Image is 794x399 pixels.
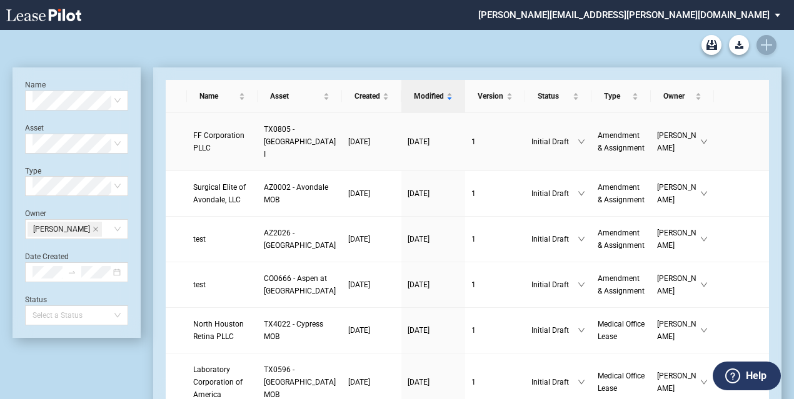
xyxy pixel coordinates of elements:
span: [DATE] [408,189,430,198]
span: Modified [414,90,444,102]
label: Name [25,81,46,89]
a: 1 [471,324,519,337]
span: down [700,138,708,145]
a: Medical Office Lease [598,370,645,395]
a: 1 [471,135,519,148]
span: Medical Office Lease [598,320,645,341]
span: [DATE] [408,235,430,244]
span: down [700,327,708,334]
a: Amendment & Assignment [598,272,645,297]
span: North Houston Retina PLLC [193,320,244,341]
a: North Houston Retina PLLC [193,318,251,343]
span: down [578,281,585,288]
a: [DATE] [408,135,459,148]
a: 1 [471,278,519,291]
span: [PERSON_NAME] [657,318,700,343]
label: Date Created [25,252,69,261]
span: down [700,281,708,288]
span: [PERSON_NAME] [657,227,700,252]
span: Amendment & Assignment [598,274,645,295]
span: [PERSON_NAME] [657,181,700,206]
span: Amendment & Assignment [598,131,645,152]
label: Owner [25,209,46,218]
a: [DATE] [408,324,459,337]
span: Name [199,90,236,102]
span: TX0805 - SouthWest Medical Plaza I [264,125,336,159]
a: [DATE] [348,135,395,148]
span: test [193,235,206,244]
span: Amendment & Assignment [598,183,645,204]
a: [DATE] [348,187,395,200]
a: [DATE] [348,376,395,388]
span: to [68,268,76,277]
span: Owner [663,90,692,102]
span: swap-right [68,268,76,277]
span: TX0596 - North Hills MOB [264,365,336,399]
span: [DATE] [348,137,370,146]
span: 1 [471,189,476,198]
th: Name [187,80,258,113]
span: down [578,138,585,145]
span: [DATE] [408,378,430,387]
span: AZ0002 - Avondale MOB [264,183,328,204]
a: [DATE] [408,233,459,245]
span: down [578,378,585,386]
label: Help [746,368,766,384]
a: [DATE] [348,233,395,245]
span: CO0666 - Aspen at Sky Ridge [264,274,336,295]
span: [PERSON_NAME] [657,272,700,297]
a: 1 [471,187,519,200]
th: Modified [401,80,465,113]
a: test [193,278,251,291]
button: Help [713,362,781,390]
label: Asset [25,124,44,132]
span: Asset [270,90,321,102]
th: Version [465,80,525,113]
span: Amendment & Assignment [598,229,645,250]
a: Amendment & Assignment [598,227,645,252]
span: Anastasia Weston [28,222,102,237]
a: 1 [471,233,519,245]
span: down [578,190,585,197]
span: FF Corporation PLLC [193,131,244,152]
span: Surgical Elite of Avondale, LLC [193,183,246,204]
th: Owner [651,80,713,113]
a: 1 [471,376,519,388]
span: down [578,235,585,243]
th: Type [591,80,651,113]
span: down [700,235,708,243]
th: Created [342,80,401,113]
span: test [193,280,206,289]
span: [DATE] [348,189,370,198]
md-menu: Download Blank Form List [725,35,753,55]
span: 1 [471,326,476,335]
span: Status [538,90,570,102]
a: Surgical Elite of Avondale, LLC [193,181,251,206]
span: [DATE] [348,235,370,244]
span: down [700,378,708,386]
span: [PERSON_NAME] [657,370,700,395]
span: Initial Draft [531,135,578,148]
a: AZ0002 - Avondale MOB [264,181,336,206]
a: [DATE] [348,324,395,337]
span: Version [478,90,504,102]
span: Initial Draft [531,233,578,245]
a: [DATE] [408,187,459,200]
span: AZ2026 - Medical Plaza II [264,229,336,250]
a: FF Corporation PLLC [193,129,251,154]
label: Status [25,295,47,304]
span: 1 [471,137,476,146]
label: Type [25,167,41,175]
span: Initial Draft [531,278,578,291]
span: Type [604,90,630,102]
span: TX4022 - Cypress MOB [264,320,323,341]
span: [DATE] [408,137,430,146]
span: [DATE] [348,378,370,387]
span: Created [354,90,380,102]
span: [DATE] [348,280,370,289]
button: Download Blank Form [729,35,749,55]
span: [DATE] [408,326,430,335]
span: down [578,327,585,334]
a: Amendment & Assignment [598,181,645,206]
a: test [193,233,251,245]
